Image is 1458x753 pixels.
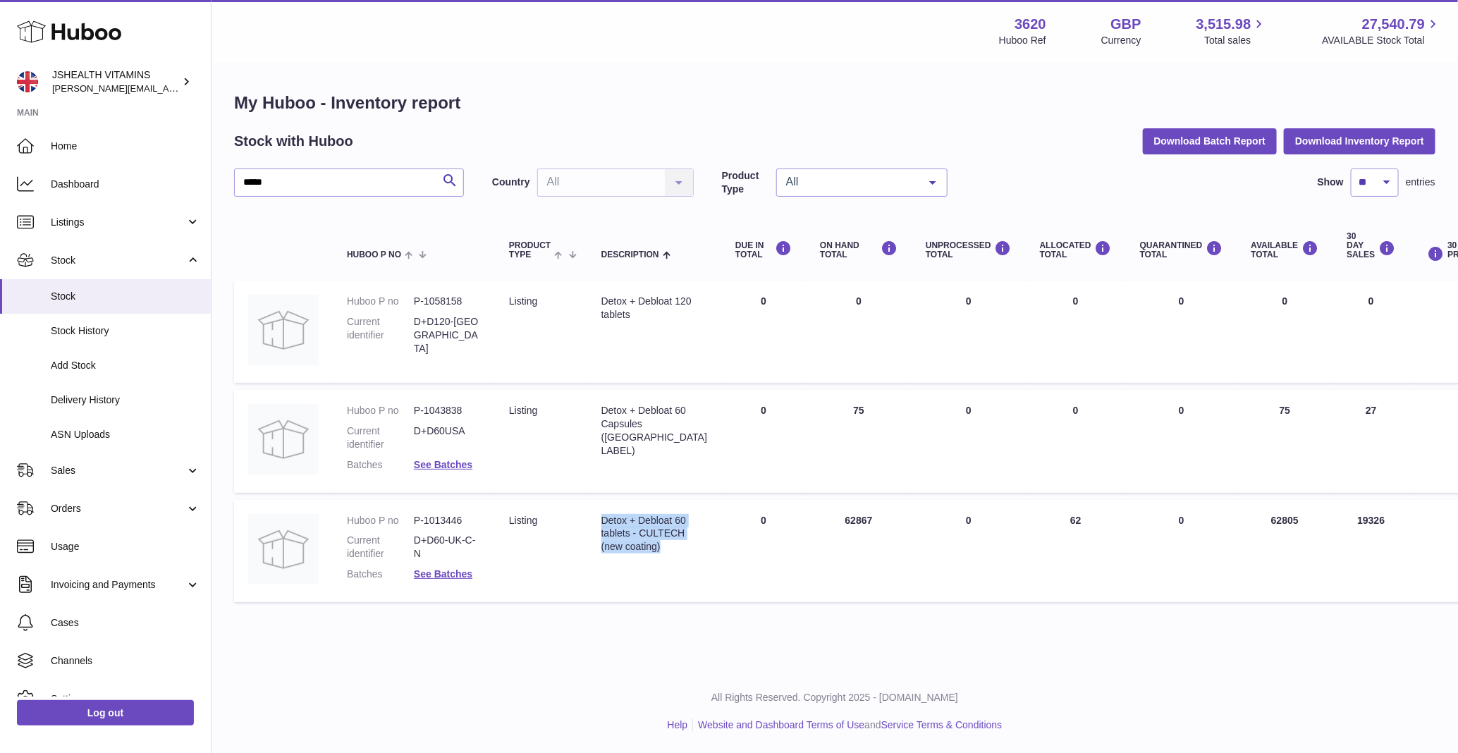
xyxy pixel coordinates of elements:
[414,459,472,470] a: See Batches
[806,500,912,603] td: 62867
[1347,232,1395,260] div: 30 DAY SALES
[926,240,1012,259] div: UNPROCESSED Total
[698,719,864,730] a: Website and Dashboard Terms of Use
[912,500,1026,603] td: 0
[806,390,912,493] td: 75
[1196,15,1251,34] span: 3,515.98
[1101,34,1141,47] div: Currency
[806,281,912,383] td: 0
[51,428,200,441] span: ASN Uploads
[1040,240,1112,259] div: ALLOCATED Total
[1026,281,1126,383] td: 0
[51,359,200,372] span: Add Stock
[51,692,200,706] span: Settings
[17,700,194,726] a: Log out
[347,250,401,259] span: Huboo P no
[509,241,551,259] span: Product Type
[52,68,179,95] div: JSHEALTH VITAMINS
[1322,15,1441,47] a: 27,540.79 AVAILABLE Stock Total
[17,71,38,92] img: francesca@jshealthvitamins.com
[999,34,1046,47] div: Huboo Ref
[347,568,414,581] dt: Batches
[1179,295,1184,307] span: 0
[668,719,688,730] a: Help
[509,515,537,526] span: listing
[601,250,659,259] span: Description
[721,500,806,603] td: 0
[1140,240,1223,259] div: QUARANTINED Total
[347,295,414,308] dt: Huboo P no
[414,404,481,417] dd: P-1043838
[601,404,707,458] div: Detox + Debloat 60 Capsules ([GEOGRAPHIC_DATA] LABEL)
[1143,128,1278,154] button: Download Batch Report
[414,568,472,580] a: See Batches
[234,92,1435,114] h1: My Huboo - Inventory report
[722,169,769,196] label: Product Type
[1015,15,1046,34] strong: 3620
[1237,390,1333,493] td: 75
[1251,240,1319,259] div: AVAILABLE Total
[234,132,353,151] h2: Stock with Huboo
[912,390,1026,493] td: 0
[820,240,898,259] div: ON HAND Total
[783,175,919,189] span: All
[492,176,530,189] label: Country
[1333,281,1409,383] td: 0
[51,578,185,592] span: Invoicing and Payments
[51,324,200,338] span: Stock History
[1237,281,1333,383] td: 0
[735,240,792,259] div: DUE IN TOTAL
[1026,500,1126,603] td: 62
[721,281,806,383] td: 0
[347,534,414,561] dt: Current identifier
[1322,34,1441,47] span: AVAILABLE Stock Total
[881,719,1003,730] a: Service Terms & Conditions
[347,424,414,451] dt: Current identifier
[51,178,200,191] span: Dashboard
[1318,176,1344,189] label: Show
[1237,500,1333,603] td: 62805
[414,514,481,527] dd: P-1013446
[51,393,200,407] span: Delivery History
[51,616,200,630] span: Cases
[693,718,1002,732] li: and
[248,514,319,584] img: product image
[51,290,200,303] span: Stock
[51,502,185,515] span: Orders
[721,390,806,493] td: 0
[248,295,319,365] img: product image
[1284,128,1435,154] button: Download Inventory Report
[1204,34,1267,47] span: Total sales
[414,295,481,308] dd: P-1058158
[1110,15,1141,34] strong: GBP
[1406,176,1435,189] span: entries
[912,281,1026,383] td: 0
[414,534,481,561] dd: D+D60-UK-C-N
[51,464,185,477] span: Sales
[509,405,537,416] span: listing
[1026,390,1126,493] td: 0
[347,404,414,417] dt: Huboo P no
[1333,500,1409,603] td: 19326
[51,654,200,668] span: Channels
[601,514,707,554] div: Detox + Debloat 60 tablets - CULTECH (new coating)
[1179,405,1184,416] span: 0
[51,216,185,229] span: Listings
[347,514,414,527] dt: Huboo P no
[1179,515,1184,526] span: 0
[347,315,414,355] dt: Current identifier
[347,458,414,472] dt: Batches
[1196,15,1268,47] a: 3,515.98 Total sales
[51,254,185,267] span: Stock
[1362,15,1425,34] span: 27,540.79
[414,424,481,451] dd: D+D60USA
[223,691,1447,704] p: All Rights Reserved. Copyright 2025 - [DOMAIN_NAME]
[414,315,481,355] dd: D+D120-[GEOGRAPHIC_DATA]
[1333,390,1409,493] td: 27
[248,404,319,475] img: product image
[51,540,200,553] span: Usage
[51,140,200,153] span: Home
[52,82,283,94] span: [PERSON_NAME][EMAIL_ADDRESS][DOMAIN_NAME]
[601,295,707,322] div: Detox + Debloat 120 tablets
[509,295,537,307] span: listing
